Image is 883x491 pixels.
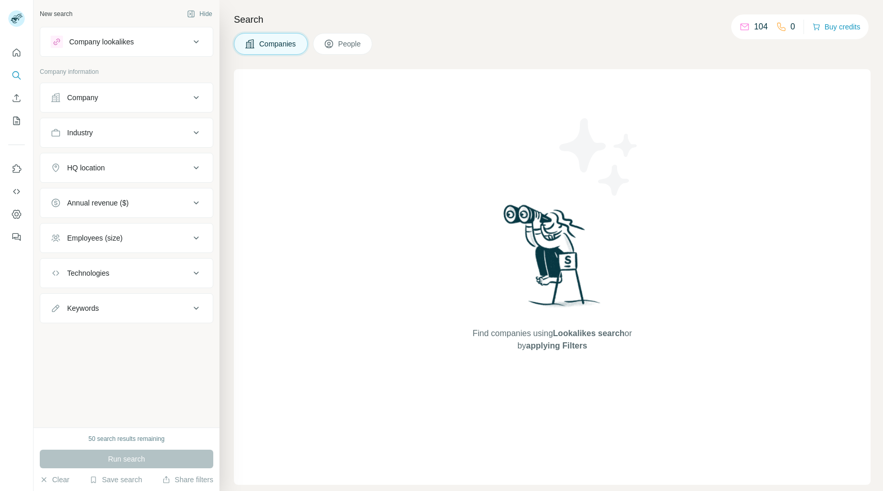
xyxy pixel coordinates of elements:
button: Keywords [40,296,213,321]
span: Find companies using or by [469,327,635,352]
button: Hide [180,6,219,22]
button: Technologies [40,261,213,286]
div: Company lookalikes [69,37,134,47]
div: Technologies [67,268,109,278]
p: 104 [754,21,768,33]
button: Quick start [8,43,25,62]
div: HQ location [67,163,105,173]
button: Company [40,85,213,110]
button: Feedback [8,228,25,246]
div: Industry [67,128,93,138]
button: Dashboard [8,205,25,224]
img: Surfe Illustration - Stars [553,110,645,203]
p: 0 [791,21,795,33]
div: New search [40,9,72,19]
button: Industry [40,120,213,145]
span: applying Filters [526,341,587,350]
button: HQ location [40,155,213,180]
p: Company information [40,67,213,76]
button: Buy credits [812,20,860,34]
span: Companies [259,39,297,49]
span: Lookalikes search [553,329,625,338]
img: Surfe Illustration - Woman searching with binoculars [499,202,606,317]
button: My lists [8,112,25,130]
div: Company [67,92,98,103]
span: People [338,39,362,49]
button: Annual revenue ($) [40,191,213,215]
button: Share filters [162,474,213,485]
div: 50 search results remaining [88,434,164,444]
button: Employees (size) [40,226,213,250]
button: Search [8,66,25,85]
button: Use Surfe API [8,182,25,201]
button: Clear [40,474,69,485]
button: Save search [89,474,142,485]
div: Annual revenue ($) [67,198,129,208]
div: Keywords [67,303,99,313]
div: Employees (size) [67,233,122,243]
button: Enrich CSV [8,89,25,107]
h4: Search [234,12,871,27]
button: Use Surfe on LinkedIn [8,160,25,178]
button: Company lookalikes [40,29,213,54]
